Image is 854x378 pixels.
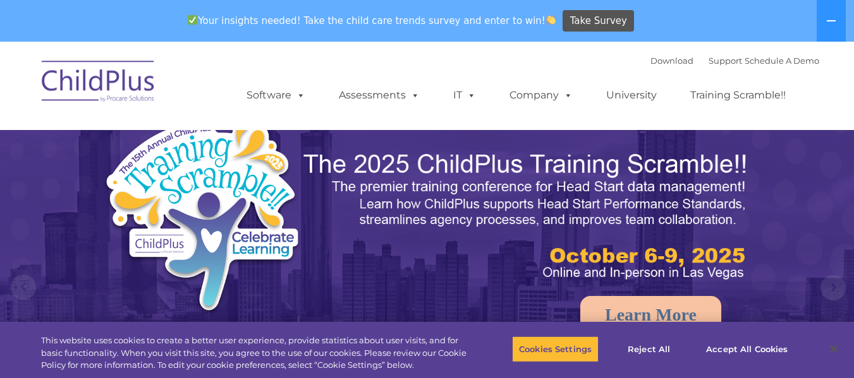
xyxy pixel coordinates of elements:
div: This website uses cookies to create a better user experience, provide statistics about user visit... [41,334,470,372]
a: Support [709,56,742,66]
a: Company [497,83,585,108]
span: Last name [176,83,214,93]
img: ✅ [188,15,197,25]
span: Phone number [176,135,229,145]
font: | [650,56,819,66]
a: University [594,83,669,108]
button: Reject All [609,336,688,362]
img: ChildPlus by Procare Solutions [35,52,162,115]
span: Your insights needed! Take the child care trends survey and enter to win! [183,8,561,33]
a: Software [234,83,318,108]
a: Assessments [326,83,432,108]
button: Close [820,335,848,363]
a: Take Survey [563,10,634,32]
img: 👏 [546,15,556,25]
span: Take Survey [570,10,627,32]
a: Training Scramble!! [678,83,798,108]
a: Learn More [580,296,721,334]
a: Schedule A Demo [745,56,819,66]
a: IT [441,83,489,108]
a: Download [650,56,693,66]
button: Accept All Cookies [699,336,795,362]
button: Cookies Settings [512,336,599,362]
